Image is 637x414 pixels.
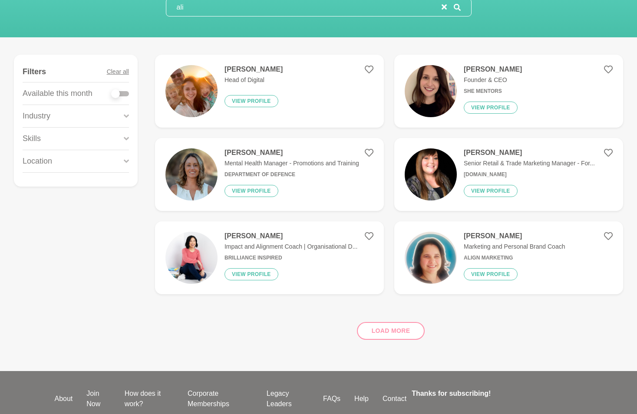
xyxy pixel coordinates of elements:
a: Corporate Memberships [181,388,260,409]
button: View profile [224,268,278,280]
a: [PERSON_NAME]Senior Retail & Trade Marketing Manager - For...[DOMAIN_NAME]View profile [394,138,623,211]
p: Marketing and Personal Brand Coach [464,242,565,251]
a: Help [347,394,376,404]
img: 8be344a310b66856e3d2e3ecf69ef6726d4f4dcd-2568x2547.jpg [405,232,457,284]
h6: She Mentors [464,88,522,95]
h6: [DOMAIN_NAME] [464,171,595,178]
a: Contact [376,394,413,404]
h6: Department of Defence [224,171,359,178]
button: Clear all [107,62,129,82]
h4: [PERSON_NAME] [224,148,359,157]
a: [PERSON_NAME]Mental Health Manager - Promotions and TrainingDepartment of DefenceView profile [155,138,384,211]
img: 508cb9ce9938b7b15029cace552b9506d4d7812a-2316x3088.jpg [405,65,457,117]
a: Join Now [79,388,117,409]
button: View profile [464,102,518,114]
p: Location [23,155,52,167]
p: Founder & CEO [464,76,522,85]
h4: [PERSON_NAME] [464,148,595,157]
p: Senior Retail & Trade Marketing Manager - For... [464,159,595,168]
a: [PERSON_NAME]Head of DigitalView profile [155,55,384,128]
p: Available this month [23,88,92,99]
a: Legacy Leaders [260,388,316,409]
button: View profile [464,268,518,280]
h4: [PERSON_NAME] [464,232,565,240]
img: 6d40dff1d1311586289ad2bf614bfd0b0d42de01-2729x2729.jpg [165,148,218,200]
button: View profile [224,185,278,197]
a: [PERSON_NAME]Impact and Alignment Coach | Organisational D...Brilliance InspiredView profile [155,221,384,294]
p: Mental Health Manager - Promotions and Training [224,159,359,168]
img: 7f3ec53af188a1431abc61e4a96f9a483483f2b4-3973x5959.jpg [165,232,218,284]
h4: Thanks for subscribing! [412,388,577,399]
p: Skills [23,133,41,145]
button: View profile [464,185,518,197]
h6: Align Marketing [464,255,565,261]
a: [PERSON_NAME]Founder & CEOShe MentorsView profile [394,55,623,128]
h6: Brilliance Inspired [224,255,357,261]
h4: [PERSON_NAME] [224,65,283,74]
h4: [PERSON_NAME] [224,232,357,240]
h4: Filters [23,67,46,77]
button: View profile [224,95,278,107]
a: How does it work? [118,388,181,409]
a: [PERSON_NAME]Marketing and Personal Brand CoachAlign MarketingView profile [394,221,623,294]
h4: [PERSON_NAME] [464,65,522,74]
a: FAQs [316,394,347,404]
img: 470b04dc6ff76f58eed61f89509a0fbb6081b839-1070x1354.png [165,65,218,117]
p: Impact and Alignment Coach | Organisational D... [224,242,357,251]
p: Industry [23,110,50,122]
a: About [48,394,80,404]
img: 428fc996b80e936a9db62a1f3eadc5265d0f6eee-2175x2894.jpg [405,148,457,200]
p: Head of Digital [224,76,283,85]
